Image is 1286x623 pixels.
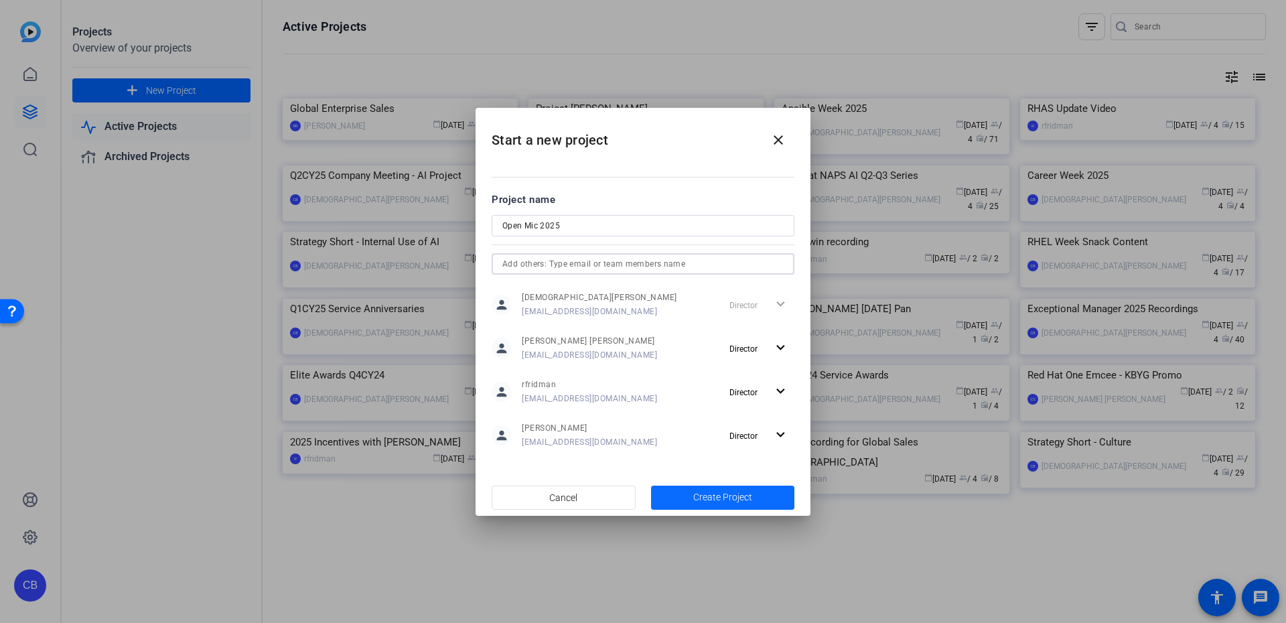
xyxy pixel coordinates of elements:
h2: Start a new project [476,108,810,162]
span: Director [729,388,758,397]
mat-icon: person [492,338,512,358]
span: [PERSON_NAME] [PERSON_NAME] [522,336,657,346]
span: [EMAIL_ADDRESS][DOMAIN_NAME] [522,306,677,317]
mat-icon: person [492,295,512,315]
button: Director [724,423,794,447]
span: Director [729,344,758,354]
span: Director [729,431,758,441]
span: [EMAIL_ADDRESS][DOMAIN_NAME] [522,437,657,447]
span: [EMAIL_ADDRESS][DOMAIN_NAME] [522,393,657,404]
mat-icon: person [492,425,512,445]
mat-icon: expand_more [772,340,789,356]
button: Director [724,336,794,360]
input: Add others: Type email or team members name [502,256,784,272]
span: rfridman [522,379,657,390]
span: [EMAIL_ADDRESS][DOMAIN_NAME] [522,350,657,360]
span: [DEMOGRAPHIC_DATA][PERSON_NAME] [522,292,677,303]
mat-icon: expand_more [772,383,789,400]
div: Project name [492,192,794,207]
mat-icon: close [770,132,786,148]
mat-icon: expand_more [772,427,789,443]
button: Cancel [492,486,636,510]
input: Enter Project Name [502,218,784,234]
span: Cancel [549,485,577,510]
span: Create Project [693,490,752,504]
button: Director [724,380,794,404]
mat-icon: person [492,382,512,402]
button: Create Project [651,486,795,510]
span: [PERSON_NAME] [522,423,657,433]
